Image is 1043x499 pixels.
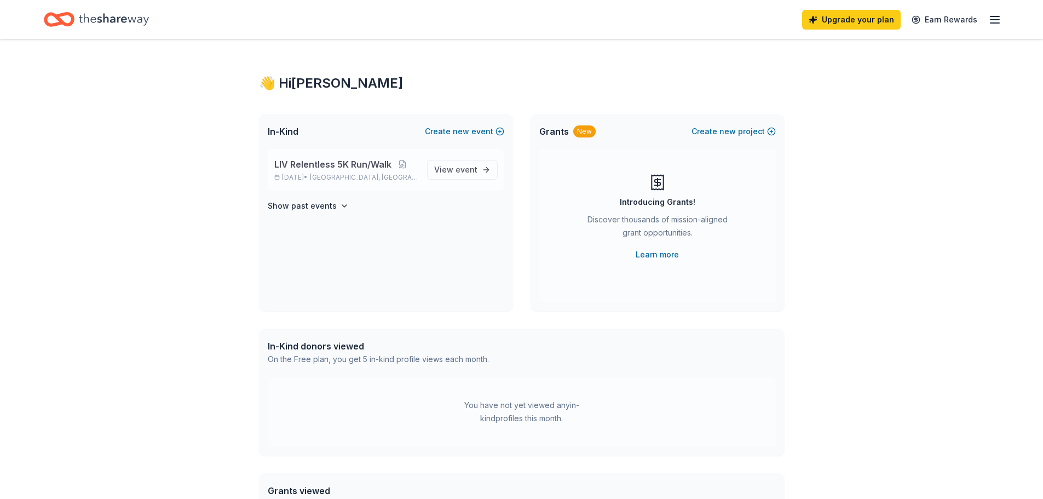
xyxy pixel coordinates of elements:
[453,125,469,138] span: new
[268,484,483,497] div: Grants viewed
[268,199,337,213] h4: Show past events
[905,10,984,30] a: Earn Rewards
[456,165,477,174] span: event
[268,125,298,138] span: In-Kind
[539,125,569,138] span: Grants
[620,196,695,209] div: Introducing Grants!
[719,125,736,138] span: new
[274,173,418,182] p: [DATE] •
[692,125,776,138] button: Createnewproject
[44,7,149,32] a: Home
[573,125,596,137] div: New
[259,74,785,92] div: 👋 Hi [PERSON_NAME]
[274,158,391,171] span: LIV Relentless 5K Run/Walk
[434,163,477,176] span: View
[427,160,498,180] a: View event
[453,399,590,425] div: You have not yet viewed any in-kind profiles this month.
[268,199,349,213] button: Show past events
[802,10,901,30] a: Upgrade your plan
[636,248,679,261] a: Learn more
[268,340,489,353] div: In-Kind donors viewed
[583,213,732,244] div: Discover thousands of mission-aligned grant opportunities.
[425,125,504,138] button: Createnewevent
[268,353,489,366] div: On the Free plan, you get 5 in-kind profile views each month.
[310,173,418,182] span: [GEOGRAPHIC_DATA], [GEOGRAPHIC_DATA]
